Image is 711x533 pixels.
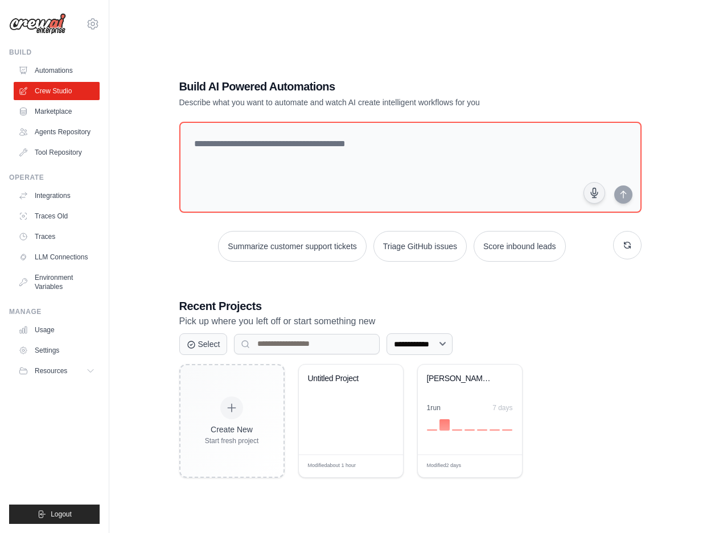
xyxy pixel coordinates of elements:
[179,333,228,355] button: Select
[35,366,67,375] span: Resources
[14,143,100,162] a: Tool Repository
[14,228,100,246] a: Traces
[205,436,259,445] div: Start fresh project
[14,102,100,121] a: Marketplace
[427,374,496,384] div: Kafka Medical Audit Enterprise - Optimized Resilient Stream Processing
[308,462,356,470] span: Modified about 1 hour
[14,248,100,266] a: LLM Connections
[474,231,566,262] button: Score inbound leads
[179,78,562,94] h1: Build AI Powered Automations
[439,419,450,431] div: Day 2: 1 executions
[9,505,100,524] button: Logout
[373,231,467,262] button: Triage GitHub issues
[14,207,100,225] a: Traces Old
[14,362,100,380] button: Resources
[495,462,504,470] span: Edit
[427,429,437,431] div: Day 1: 0 executions
[179,298,642,314] h3: Recent Projects
[9,48,100,57] div: Build
[477,429,487,431] div: Day 5: 0 executions
[583,182,605,204] button: Click to speak your automation idea
[492,403,512,412] div: 7 days
[14,341,100,360] a: Settings
[218,231,366,262] button: Summarize customer support tickets
[14,123,100,141] a: Agents Repository
[613,231,642,259] button: Get new suggestions
[51,510,72,519] span: Logout
[14,321,100,339] a: Usage
[14,187,100,205] a: Integrations
[490,429,500,431] div: Day 6: 0 executions
[502,429,512,431] div: Day 7: 0 executions
[14,61,100,80] a: Automations
[179,314,642,329] p: Pick up where you left off or start something new
[452,429,462,431] div: Day 3: 0 executions
[427,462,462,470] span: Modified 2 days
[427,403,441,412] div: 1 run
[179,97,562,108] p: Describe what you want to automate and watch AI create intelligent workflows for you
[9,173,100,182] div: Operate
[465,429,475,431] div: Day 4: 0 executions
[427,417,513,431] div: Activity over last 7 days
[14,268,100,296] a: Environment Variables
[14,82,100,100] a: Crew Studio
[308,374,377,384] div: Untitled Project
[205,424,259,435] div: Create New
[9,13,66,35] img: Logo
[9,307,100,316] div: Manage
[376,462,385,470] span: Edit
